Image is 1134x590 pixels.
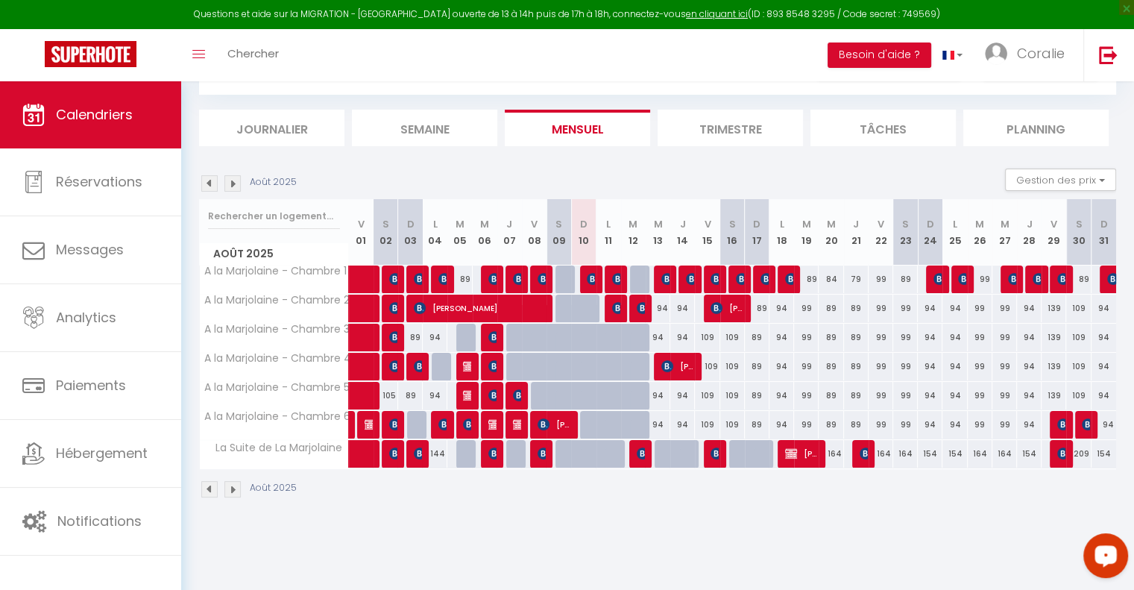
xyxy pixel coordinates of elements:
[893,324,918,351] div: 99
[199,110,344,146] li: Journalier
[433,217,438,231] abbr: L
[1092,199,1116,266] th: 31
[720,199,745,266] th: 16
[1042,324,1066,351] div: 139
[1092,440,1116,468] div: 154
[1066,353,1091,380] div: 109
[629,217,637,231] abbr: M
[1017,324,1042,351] div: 94
[661,265,670,293] span: [PERSON_NAME]
[1099,45,1118,64] img: logout
[794,353,819,380] div: 99
[398,199,423,266] th: 03
[358,217,365,231] abbr: V
[497,199,522,266] th: 07
[1075,217,1082,231] abbr: S
[1017,295,1042,322] div: 94
[785,265,793,293] span: [PERSON_NAME]
[538,439,546,468] span: [PERSON_NAME]
[975,217,984,231] abbr: M
[893,353,918,380] div: 99
[869,353,893,380] div: 99
[1042,382,1066,409] div: 139
[695,199,719,266] th: 15
[974,29,1083,81] a: ... Coralie
[57,512,142,530] span: Notifications
[794,411,819,439] div: 99
[819,440,843,468] div: 164
[447,266,472,293] div: 89
[1050,217,1057,231] abbr: V
[1005,169,1116,191] button: Gestion des prix
[860,439,868,468] span: An Konings
[819,353,843,380] div: 89
[513,381,521,409] span: [PERSON_NAME]
[423,382,447,409] div: 94
[202,324,350,335] span: A la Marjolaine - Chambre 3
[695,353,719,380] div: 109
[571,199,596,266] th: 10
[992,199,1017,266] th: 27
[1017,382,1042,409] div: 94
[658,110,803,146] li: Trimestre
[893,382,918,409] div: 99
[686,265,694,293] span: [PERSON_NAME]
[606,217,611,231] abbr: L
[1066,382,1091,409] div: 109
[202,353,351,364] span: A la Marjolaine - Chambre 4
[695,382,719,409] div: 109
[202,266,347,277] span: A la Marjolaine - Chambre 1
[555,217,562,231] abbr: S
[202,295,350,306] span: A la Marjolaine - Chambre 2
[942,324,967,351] div: 94
[827,217,836,231] abbr: M
[463,381,471,409] span: [PERSON_NAME]
[423,199,447,266] th: 04
[463,352,471,380] span: [PERSON_NAME]
[414,265,422,293] span: [PERSON_NAME]
[398,382,423,409] div: 89
[794,199,819,266] th: 19
[704,217,711,231] abbr: V
[695,411,719,439] div: 109
[918,353,942,380] div: 94
[1008,265,1016,293] span: [PERSON_NAME]
[250,175,297,189] p: Août 2025
[637,439,645,468] span: [PERSON_NAME]
[853,217,859,231] abbr: J
[968,353,992,380] div: 99
[56,308,116,327] span: Analytics
[785,439,818,468] span: [PERSON_NAME]
[531,217,538,231] abbr: V
[646,382,670,409] div: 94
[992,382,1017,409] div: 99
[819,295,843,322] div: 89
[1057,265,1065,293] span: [PERSON_NAME]
[769,324,794,351] div: 94
[992,295,1017,322] div: 99
[670,199,695,266] th: 14
[1092,324,1116,351] div: 94
[488,410,497,439] span: [PERSON_NAME]
[769,382,794,409] div: 94
[414,352,422,380] span: [PERSON_NAME]
[918,440,942,468] div: 154
[736,265,744,293] span: P van de Donk
[646,295,670,322] div: 94
[844,382,869,409] div: 89
[942,353,967,380] div: 94
[1066,295,1091,322] div: 109
[398,324,423,351] div: 89
[1066,324,1091,351] div: 109
[1017,353,1042,380] div: 94
[844,266,869,293] div: 79
[753,217,760,231] abbr: D
[985,43,1007,65] img: ...
[1057,410,1065,439] span: [PERSON_NAME]
[1071,527,1134,590] iframe: LiveChat chat widget
[680,217,686,231] abbr: J
[670,411,695,439] div: 94
[1082,410,1090,439] span: [PERSON_NAME]
[968,440,992,468] div: 164
[365,410,373,439] span: [PERSON_NAME]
